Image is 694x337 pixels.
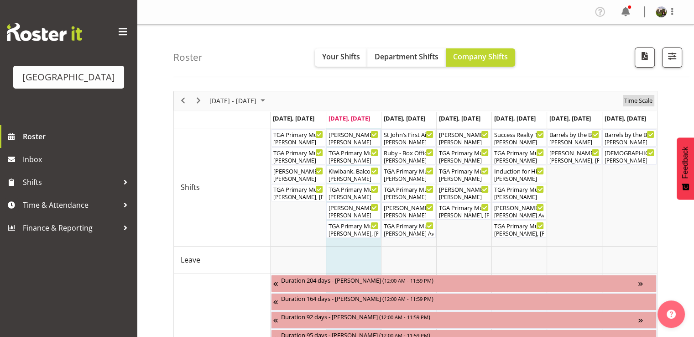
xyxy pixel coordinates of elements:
[384,148,433,157] div: Ruby - Box Office (Daytime Shifts) ( )
[381,313,428,321] span: 12:00 AM - 11:59 PM
[273,184,323,194] div: TGA Primary Music Fest. Songs from Sunny Days ( )
[329,148,378,157] div: TGA Primary Music Fest. Minder. [DATE] ( )
[381,129,436,147] div: Shifts"s event - St John’s First Aid Course Begin From Wednesday, August 27, 2025 at 8:30:00 AM G...
[605,148,654,157] div: [DEMOGRAPHIC_DATA][PERSON_NAME]. FOHM Shift ( )
[605,157,654,165] div: [PERSON_NAME]
[681,147,689,179] span: Feedback
[623,95,654,106] button: Time Scale
[384,184,433,194] div: TGA Primary Music Fest. Songs from Sunny Days. FOHM Shift ( )
[23,153,132,166] span: Inbox
[494,166,544,175] div: Induction for Historic Village ( )
[22,70,115,84] div: [GEOGRAPHIC_DATA]
[494,203,544,212] div: [PERSON_NAME] - Primary School Choir - Songs from the Sunny Days ( )
[384,203,433,212] div: [PERSON_NAME] - Primary School Choir - Songs from the Sunny Days ( )
[181,254,200,265] span: Leave
[605,114,646,122] span: [DATE], [DATE]
[439,114,480,122] span: [DATE], [DATE]
[209,95,257,106] span: [DATE] - [DATE]
[439,211,489,220] div: [PERSON_NAME], [PERSON_NAME], [PERSON_NAME], [PERSON_NAME], [PERSON_NAME], [PERSON_NAME], [PERSON...
[439,203,489,212] div: TGA Primary Music Fest. Songs from Sunny Days ( )
[329,138,378,147] div: [PERSON_NAME]
[23,130,132,143] span: Roster
[191,91,206,111] div: next period
[329,230,378,238] div: [PERSON_NAME], [PERSON_NAME], [PERSON_NAME], [PERSON_NAME], [PERSON_NAME], [PERSON_NAME], [PERSON...
[181,182,200,193] span: Shifts
[7,23,82,41] img: Rosterit website logo
[271,275,657,292] div: Unavailability"s event - Duration 204 days - Fiona Macnab Begin From Monday, March 10, 2025 at 12...
[322,52,360,62] span: Your Shifts
[677,137,694,200] button: Feedback - Show survey
[384,130,433,139] div: St John’s First Aid Course ( )
[549,138,599,147] div: [PERSON_NAME]
[326,166,381,183] div: Shifts"s event - Kiwibank. Balcony Room HV Begin From Tuesday, August 26, 2025 at 2:30:00 PM GMT+...
[375,52,438,62] span: Department Shifts
[437,166,491,183] div: Shifts"s event - TGA Primary Music Fest. Songs from Sunny Days. FOHM Shift Begin From Thursday, A...
[281,275,638,284] div: Duration 204 days - [PERSON_NAME] ( )
[23,175,119,189] span: Shifts
[273,130,323,139] div: TGA Primary Music Fest. Minder. [DATE] ( )
[273,138,323,147] div: [PERSON_NAME]
[494,193,544,201] div: [PERSON_NAME]
[367,48,446,67] button: Department Shifts
[547,147,601,165] div: Shifts"s event - Mikes 90th birthday lunch Begin From Saturday, August 30, 2025 at 10:00:00 AM GM...
[175,91,191,111] div: previous period
[439,193,489,201] div: [PERSON_NAME]
[329,184,378,194] div: TGA Primary Music Fest. Songs from Sunny Days. FOHM Shift ( )
[384,175,433,183] div: [PERSON_NAME]
[384,230,433,238] div: [PERSON_NAME] Awhina [PERSON_NAME], [PERSON_NAME], [PERSON_NAME], [PERSON_NAME], [PERSON_NAME], [...
[326,129,381,147] div: Shifts"s event - Robin - Box Office (Daytime Shifts) Begin From Tuesday, August 26, 2025 at 10:00...
[208,95,269,106] button: August 2025
[384,193,433,201] div: [PERSON_NAME]
[174,247,271,274] td: Leave resource
[605,138,654,147] div: [PERSON_NAME]
[384,157,433,165] div: [PERSON_NAME]
[329,211,378,220] div: [PERSON_NAME]
[326,221,381,238] div: Shifts"s event - TGA Primary Music Fest. Songs from Sunny Days Begin From Tuesday, August 26, 202...
[492,221,546,238] div: Shifts"s event - TGA Primary Music Fest. Songs from Sunny Days Begin From Friday, August 29, 2025...
[549,130,599,139] div: Barrels by the Bay - NZ Whisky Fest Cargo Shed ( )
[547,129,601,147] div: Shifts"s event - Barrels by the Bay - NZ Whisky Fest Cargo Shed Begin From Saturday, August 30, 2...
[453,52,508,62] span: Company Shifts
[384,277,432,284] span: 12:00 AM - 11:59 PM
[273,193,323,201] div: [PERSON_NAME], [PERSON_NAME], [PERSON_NAME], [PERSON_NAME], [PERSON_NAME], [PERSON_NAME], [PERSON...
[437,202,491,220] div: Shifts"s event - TGA Primary Music Fest. Songs from Sunny Days Begin From Thursday, August 28, 20...
[273,166,323,175] div: [PERSON_NAME] - Primary School Choir ( )
[662,47,682,68] button: Filter Shifts
[492,184,546,201] div: Shifts"s event - TGA Primary Music Fest. Songs from Sunny Days. FOHM Shift Begin From Friday, Aug...
[384,211,433,220] div: [PERSON_NAME]
[381,166,436,183] div: Shifts"s event - TGA Primary Music Fest. Minder. Wednesday Begin From Wednesday, August 27, 2025 ...
[23,221,119,235] span: Finance & Reporting
[492,147,546,165] div: Shifts"s event - TGA Primary Music Fest. Minder. Friday Begin From Friday, August 29, 2025 at 12:...
[623,95,653,106] span: Time Scale
[635,47,655,68] button: Download a PDF of the roster according to the set date range.
[437,147,491,165] div: Shifts"s event - TGA Primary Music Fest. Minder. Thursday Begin From Thursday, August 28, 2025 at...
[667,310,676,319] img: help-xxl-2.png
[492,129,546,147] div: Shifts"s event - Success Realty 10 Year Lunch Cargo Shed Begin From Friday, August 29, 2025 at 8:...
[329,221,378,230] div: TGA Primary Music Fest. Songs from Sunny Days ( )
[381,147,436,165] div: Shifts"s event - Ruby - Box Office (Daytime Shifts) Begin From Wednesday, August 27, 2025 at 10:0...
[494,148,544,157] div: TGA Primary Music Fest. Minder. [DATE] ( )
[494,138,544,147] div: [PERSON_NAME]
[384,295,432,302] span: 12:00 AM - 11:59 PM
[206,91,271,111] div: August 25 - 31, 2025
[492,202,546,220] div: Shifts"s event - Bobby-Lea - Primary School Choir - Songs from the Sunny Days Begin From Friday, ...
[329,157,378,165] div: [PERSON_NAME]
[439,138,489,147] div: [PERSON_NAME]
[281,294,654,303] div: Duration 164 days - [PERSON_NAME] ( )
[494,221,544,230] div: TGA Primary Music Fest. Songs from Sunny Days ( )
[656,6,667,17] img: valerie-donaldson30b84046e2fb4b3171eb6bf86b7ff7f4.png
[326,184,381,201] div: Shifts"s event - TGA Primary Music Fest. Songs from Sunny Days. FOHM Shift Begin From Tuesday, Au...
[602,129,657,147] div: Shifts"s event - Barrels by the Bay - NZ Whisky Fest Cargo Shed Pack out Begin From Sunday, Augus...
[439,130,489,139] div: [PERSON_NAME] - Box Office (Daytime Shifts) ( )
[439,166,489,175] div: TGA Primary Music Fest. Songs from Sunny Days. FOHM Shift ( )
[271,129,325,147] div: Shifts"s event - TGA Primary Music Fest. Minder. Monday Begin From Monday, August 25, 2025 at 12:...
[173,52,203,63] h4: Roster
[271,147,325,165] div: Shifts"s event - TGA Primary Music Fest. Songs from Sunny Days. FOHM Shift Begin From Monday, Aug...
[326,202,381,220] div: Shifts"s event - Michelle - Primary School Choir - Songs from the Sunny Days Begin From Tuesday, ...
[549,157,599,165] div: [PERSON_NAME], [PERSON_NAME]
[494,157,544,165] div: [PERSON_NAME]
[384,138,433,147] div: [PERSON_NAME]
[329,203,378,212] div: [PERSON_NAME] - Primary School Choir - Songs from the Sunny Days ( )
[271,311,657,329] div: Unavailability"s event - Duration 92 days - Heather Powell Begin From Tuesday, June 3, 2025 at 12...
[384,166,433,175] div: TGA Primary Music Fest. Minder. [DATE] ( )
